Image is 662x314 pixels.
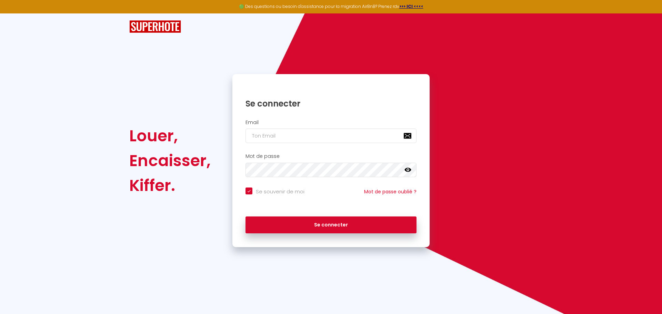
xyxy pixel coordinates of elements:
h2: Email [245,120,417,125]
button: Se connecter [245,216,417,234]
a: >>> ICI <<<< [399,3,423,9]
a: Mot de passe oublié ? [364,188,417,195]
div: Encaisser, [129,148,211,173]
div: Kiffer. [129,173,211,198]
h2: Mot de passe [245,153,417,159]
div: Louer, [129,123,211,148]
h1: Se connecter [245,98,417,109]
input: Ton Email [245,129,417,143]
img: SuperHote logo [129,20,181,33]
